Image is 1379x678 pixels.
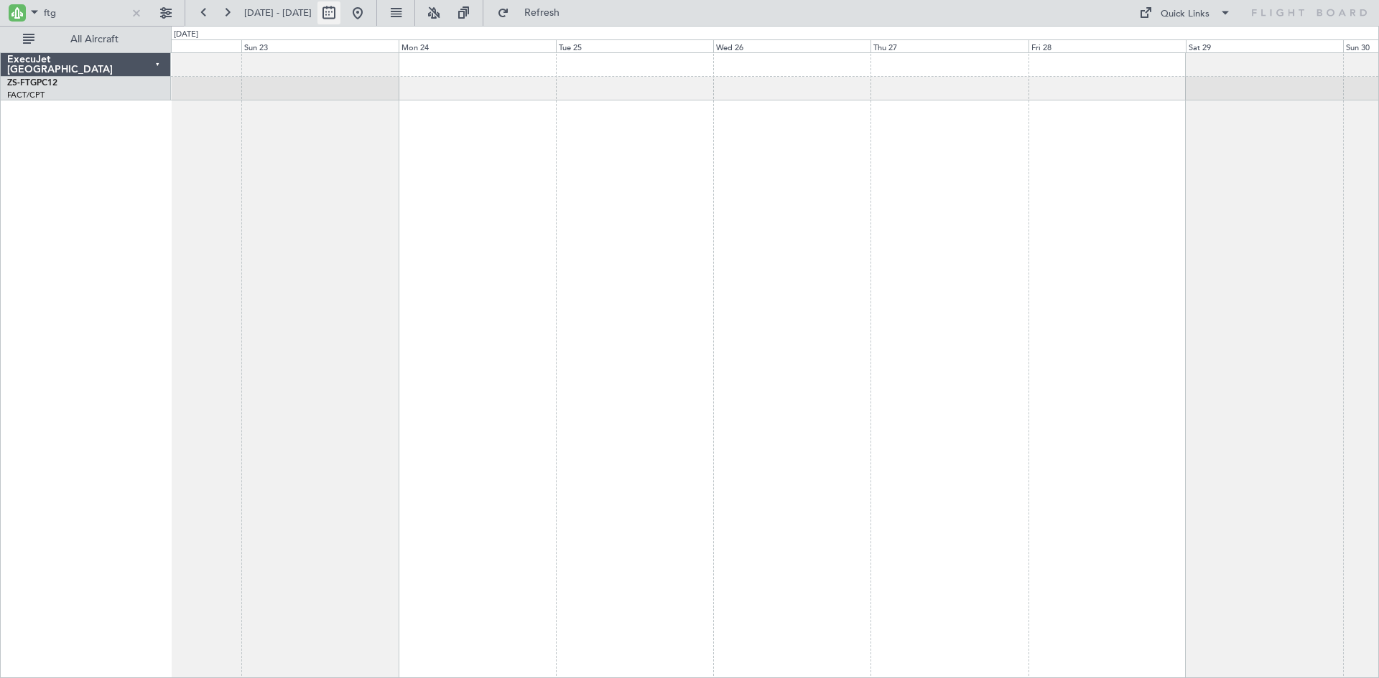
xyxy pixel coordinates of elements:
div: Sat 29 [1186,39,1343,52]
div: Thu 27 [870,39,1028,52]
div: Sun 23 [241,39,399,52]
span: All Aircraft [37,34,152,44]
a: FACT/CPT [7,90,45,100]
div: Fri 28 [1029,39,1186,52]
span: ZS-FTG [7,79,37,88]
a: ZS-FTGPC12 [7,79,57,88]
div: Wed 26 [713,39,870,52]
button: Quick Links [1132,1,1238,24]
div: [DATE] [174,29,198,41]
button: All Aircraft [16,28,156,51]
input: A/C (Reg. or Type) [44,2,126,24]
div: Tue 25 [556,39,713,52]
div: Mon 24 [399,39,556,52]
span: Refresh [512,8,572,18]
span: [DATE] - [DATE] [244,6,312,19]
div: Quick Links [1161,7,1209,22]
button: Refresh [491,1,577,24]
